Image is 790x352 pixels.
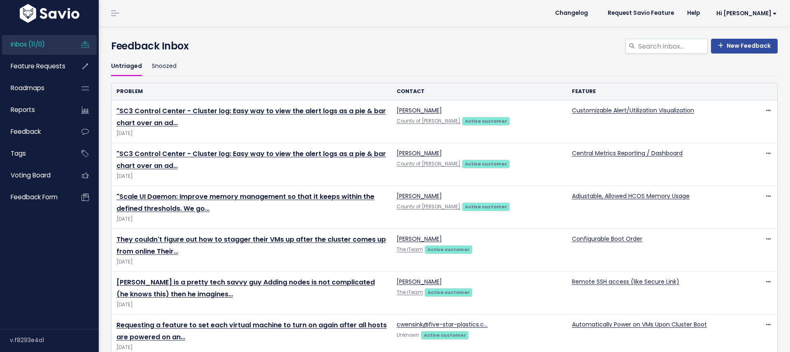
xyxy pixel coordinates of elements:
[462,117,510,125] a: Active customer
[2,100,68,119] a: Reports
[116,235,386,256] a: They couldn't figure out how to stagger their VMs up after the cluster comes up from online Their…
[397,289,423,296] a: The iTeam
[397,277,442,286] a: [PERSON_NAME]
[397,246,423,253] a: The iTeam
[428,246,470,253] strong: Active customer
[716,10,777,16] span: Hi [PERSON_NAME]
[572,149,683,157] a: Central Metrics Reporting / Dashboard
[706,7,783,20] a: Hi [PERSON_NAME]
[465,203,507,210] strong: Active customer
[2,144,68,163] a: Tags
[572,192,690,200] a: Adjustable, Allowed HCOS Memory Usage
[116,129,387,138] span: [DATE]
[2,188,68,207] a: Feedback form
[572,320,707,329] a: Automatically Power on VMs Upon Cluster Boot
[10,329,99,351] div: v.f8293e4a1
[2,79,68,98] a: Roadmaps
[116,106,386,128] a: "SC3 Control Center - Cluster log: Easy way to view the alert logs as a pie & bar chart over an ad…
[397,118,460,124] a: County of [PERSON_NAME]
[428,289,470,296] strong: Active customer
[11,149,26,158] span: Tags
[111,57,778,76] ul: Filter feature requests
[11,105,35,114] span: Reports
[421,331,469,339] a: Active customer
[425,245,472,253] a: Active customer
[465,118,507,124] strong: Active customer
[397,332,419,338] span: Unknown
[152,57,177,76] a: Snoozed
[11,40,45,49] span: Inbox (11/0)
[397,320,488,329] a: cwensink@five-star-plastics.c…
[116,149,386,170] a: "SC3 Control Center - Cluster log: Easy way to view the alert logs as a pie & bar chart over an ad…
[397,106,442,114] a: [PERSON_NAME]
[116,277,375,299] a: [PERSON_NAME] is a pretty tech savvy guy Adding nodes is not complicated (he knows this) then he ...
[112,83,392,100] th: Problem
[116,343,387,352] span: [DATE]
[392,83,567,100] th: Contact
[397,161,460,167] a: County of [PERSON_NAME]
[637,39,708,54] input: Search inbox...
[462,159,510,168] a: Active customer
[397,235,442,243] a: [PERSON_NAME]
[555,10,588,16] span: Changelog
[116,301,387,309] span: [DATE]
[116,320,387,342] a: Requesting a feature to set each virtual machine to turn on again after all hosts are powered on an…
[11,193,58,201] span: Feedback form
[111,57,142,76] a: Untriaged
[397,192,442,200] a: [PERSON_NAME]
[425,288,472,296] a: Active customer
[397,149,442,157] a: [PERSON_NAME]
[567,83,742,100] th: Feature
[424,332,466,338] strong: Active customer
[462,202,510,210] a: Active customer
[116,258,387,266] span: [DATE]
[2,122,68,141] a: Feedback
[111,39,778,54] h4: Feedback Inbox
[397,203,460,210] a: County of [PERSON_NAME]
[681,7,706,19] a: Help
[2,166,68,185] a: Voting Board
[2,57,68,76] a: Feature Requests
[116,215,387,224] span: [DATE]
[2,35,68,54] a: Inbox (11/0)
[18,4,81,23] img: logo-white.9d6f32f41409.svg
[572,106,694,114] a: Customizable Alert/Utilization Visualization
[601,7,681,19] a: Request Savio Feature
[11,127,41,136] span: Feedback
[11,62,65,70] span: Feature Requests
[572,235,642,243] a: Configurable Boot Order
[711,39,778,54] a: New Feedback
[465,161,507,167] strong: Active customer
[11,171,51,179] span: Voting Board
[572,277,679,286] a: Remote SSH access (like Secure Link)
[116,192,374,213] a: "Scale UI Daemon: Improve memory management so that it keeps within the defined thresholds. We go…
[116,172,387,181] span: [DATE]
[11,84,44,92] span: Roadmaps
